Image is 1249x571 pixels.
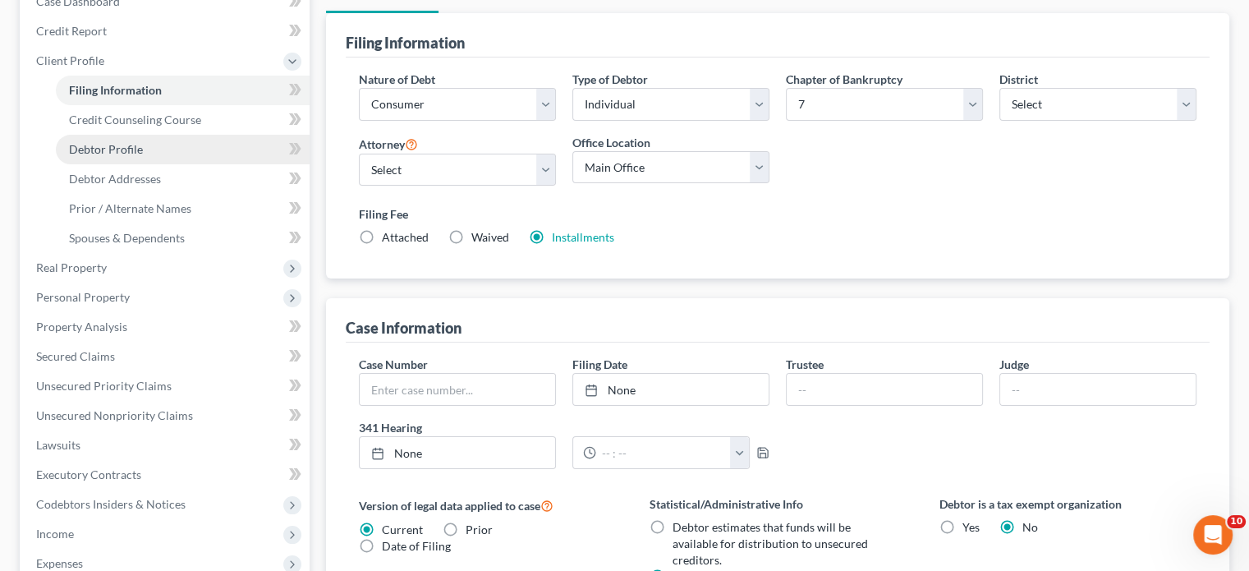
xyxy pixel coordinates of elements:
[351,419,778,436] label: 341 Hearing
[999,71,1038,88] label: District
[36,349,115,363] span: Secured Claims
[23,312,310,342] a: Property Analysis
[69,172,161,186] span: Debtor Addresses
[23,431,310,460] a: Lawsuits
[56,223,310,253] a: Spouses & Dependents
[36,24,107,38] span: Credit Report
[23,460,310,490] a: Executory Contracts
[359,495,616,515] label: Version of legal data applied to case
[36,438,80,452] span: Lawsuits
[23,371,310,401] a: Unsecured Priority Claims
[382,539,451,553] span: Date of Filing
[466,523,493,536] span: Prior
[786,356,824,373] label: Trustee
[360,374,555,405] input: Enter case number...
[359,205,1196,223] label: Filing Fee
[36,320,127,334] span: Property Analysis
[552,230,614,244] a: Installments
[346,33,465,53] div: Filing Information
[23,16,310,46] a: Credit Report
[572,356,627,373] label: Filing Date
[359,71,435,88] label: Nature of Debt
[573,374,769,405] a: None
[572,134,650,151] label: Office Location
[36,556,83,570] span: Expenses
[23,342,310,371] a: Secured Claims
[36,379,172,393] span: Unsecured Priority Claims
[939,495,1196,513] label: Debtor is a tax exempt organization
[650,495,907,513] label: Statistical/Administrative Info
[382,230,429,244] span: Attached
[56,76,310,105] a: Filing Information
[69,201,191,215] span: Prior / Alternate Names
[36,467,141,481] span: Executory Contracts
[69,113,201,127] span: Credit Counseling Course
[596,437,730,468] input: -- : --
[382,523,423,536] span: Current
[787,374,982,405] input: --
[69,142,143,156] span: Debtor Profile
[36,290,130,304] span: Personal Property
[346,318,461,338] div: Case Information
[673,520,868,567] span: Debtor estimates that funds will be available for distribution to unsecured creditors.
[56,135,310,164] a: Debtor Profile
[1000,374,1196,405] input: --
[999,356,1029,373] label: Judge
[36,408,193,422] span: Unsecured Nonpriority Claims
[359,134,418,154] label: Attorney
[56,164,310,194] a: Debtor Addresses
[56,194,310,223] a: Prior / Alternate Names
[36,53,104,67] span: Client Profile
[1022,520,1038,534] span: No
[69,231,185,245] span: Spouses & Dependents
[36,497,186,511] span: Codebtors Insiders & Notices
[1227,515,1246,528] span: 10
[962,520,980,534] span: Yes
[36,260,107,274] span: Real Property
[56,105,310,135] a: Credit Counseling Course
[786,71,902,88] label: Chapter of Bankruptcy
[36,527,74,541] span: Income
[23,401,310,431] a: Unsecured Nonpriority Claims
[1193,515,1233,555] iframe: Intercom live chat
[360,437,555,468] a: None
[359,356,428,373] label: Case Number
[69,83,162,97] span: Filing Information
[572,71,648,88] label: Type of Debtor
[471,230,509,244] span: Waived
